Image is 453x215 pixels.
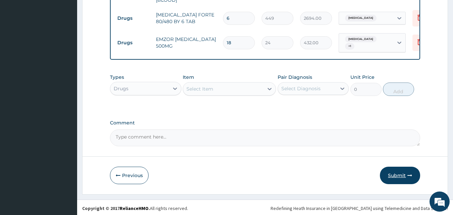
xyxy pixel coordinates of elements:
[114,12,153,24] td: Drugs
[186,86,213,92] div: Select Item
[345,36,377,43] span: [MEDICAL_DATA]
[383,83,414,96] button: Add
[153,33,220,53] td: EMZOR [MEDICAL_DATA] 500MG
[278,74,312,80] label: Pair Diagnosis
[82,205,150,211] strong: Copyright © 2017 .
[12,34,27,50] img: d_794563401_company_1708531726252_794563401
[350,74,375,80] label: Unit Price
[120,205,149,211] a: RelianceHMO
[380,167,420,184] button: Submit
[110,120,420,126] label: Comment
[3,144,128,167] textarea: Type your message and hit 'Enter'
[114,85,128,92] div: Drugs
[345,15,377,21] span: [MEDICAL_DATA]
[114,37,153,49] td: Drugs
[153,8,220,28] td: [MEDICAL_DATA] FORTE 80/480 BY 6 TAB
[110,74,124,80] label: Types
[183,74,194,80] label: Item
[271,205,448,212] div: Redefining Heath Insurance in [GEOGRAPHIC_DATA] using Telemedicine and Data Science!
[110,167,149,184] button: Previous
[345,43,354,50] span: + 1
[39,65,93,132] span: We're online!
[35,38,113,46] div: Chat with us now
[110,3,126,19] div: Minimize live chat window
[281,85,321,92] div: Select Diagnosis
